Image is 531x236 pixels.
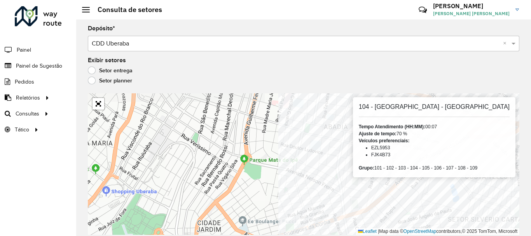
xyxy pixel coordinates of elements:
[358,229,377,234] a: Leaflet
[371,151,510,158] li: FJK4B73
[403,229,437,234] a: OpenStreetMap
[16,62,62,70] span: Painel de Sugestão
[359,124,425,129] strong: Tempo Atendimento (HH:MM):
[359,138,410,143] strong: Veículos preferenciais:
[17,46,31,54] span: Painel
[356,228,519,235] div: Map data © contributors,© 2025 TomTom, Microsoft
[88,66,133,74] label: Setor entrega
[359,131,397,136] strong: Ajuste de tempo:
[433,2,510,10] h3: [PERSON_NAME]
[359,165,374,171] strong: Grupo:
[88,24,115,33] label: Depósito
[503,39,510,48] span: Clear all
[414,2,431,18] a: Contato Rápido
[433,10,510,17] span: [PERSON_NAME] [PERSON_NAME]
[93,98,104,110] a: Abrir mapa em tela cheia
[88,56,126,65] label: Exibir setores
[378,229,379,234] span: |
[15,78,34,86] span: Pedidos
[15,126,29,134] span: Tático
[88,77,132,84] label: Setor planner
[359,130,510,137] div: 70 %
[371,144,510,151] li: EZL5953
[359,103,510,110] h6: 104 - [GEOGRAPHIC_DATA] - [GEOGRAPHIC_DATA]
[359,164,510,171] div: 101 - 102 - 103 - 104 - 105 - 106 - 107 - 108 - 109
[16,110,39,118] span: Consultas
[90,5,162,14] h2: Consulta de setores
[16,94,40,102] span: Relatórios
[359,123,510,130] div: 00:07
